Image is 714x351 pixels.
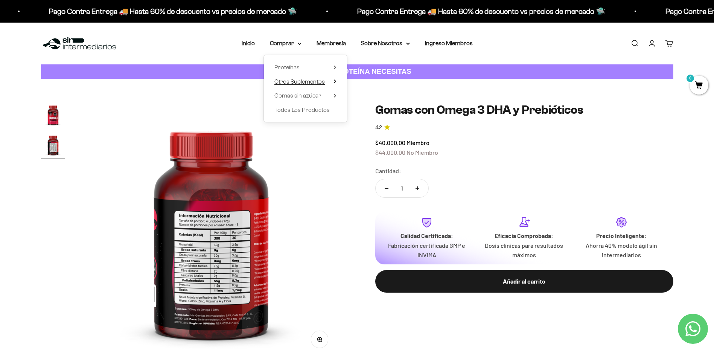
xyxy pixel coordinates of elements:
span: Proteínas [274,64,300,70]
summary: Sobre Nosotros [361,38,410,48]
button: Añadir al carrito [375,270,673,293]
span: $40.000,00 [375,139,405,146]
a: CUANTA PROTEÍNA NECESITAS [41,64,673,79]
a: 4.24.2 de 5.0 estrellas [375,124,673,132]
span: Otros Suplementos [274,78,325,85]
a: Todos Los Productos [274,105,336,115]
mark: 0 [686,74,695,83]
button: Reducir cantidad [376,179,397,197]
span: No Miembro [406,149,438,156]
span: $44.000,00 [375,149,405,156]
p: Fabricación certificada GMP e INVIMA [384,241,470,260]
strong: CUANTA PROTEÍNA NECESITAS [303,67,411,75]
summary: Gomas sin azúcar [274,91,336,101]
span: 4.2 [375,124,382,132]
label: Cantidad: [375,166,401,176]
span: Miembro [406,139,429,146]
strong: Precio Inteligente: [596,232,647,239]
button: Aumentar cantidad [406,179,428,197]
strong: Calidad Certificada: [400,232,453,239]
div: Añadir al carrito [390,276,658,286]
img: Gomas con Omega 3 DHA y Prebióticos [41,103,65,127]
span: Gomas sin azúcar [274,92,321,99]
summary: Proteínas [274,63,336,72]
p: Dosis clínicas para resultados máximos [481,241,567,260]
a: Membresía [317,40,346,46]
a: 0 [690,82,708,90]
button: Ir al artículo 2 [41,133,65,159]
strong: Eficacia Comprobada: [495,232,553,239]
p: Pago Contra Entrega 🚚 Hasta 60% de descuento vs precios de mercado 🛸 [353,5,601,17]
button: Ir al artículo 1 [41,103,65,129]
span: Todos Los Productos [274,107,330,113]
summary: Otros Suplementos [274,77,336,87]
summary: Comprar [270,38,301,48]
a: Ingreso Miembros [425,40,473,46]
p: Pago Contra Entrega 🚚 Hasta 60% de descuento vs precios de mercado 🛸 [45,5,293,17]
p: Ahorra 40% modelo ágil sin intermediarios [579,241,664,260]
a: Inicio [242,40,255,46]
h1: Gomas con Omega 3 DHA y Prebióticos [375,103,673,117]
img: Gomas con Omega 3 DHA y Prebióticos [41,133,65,157]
